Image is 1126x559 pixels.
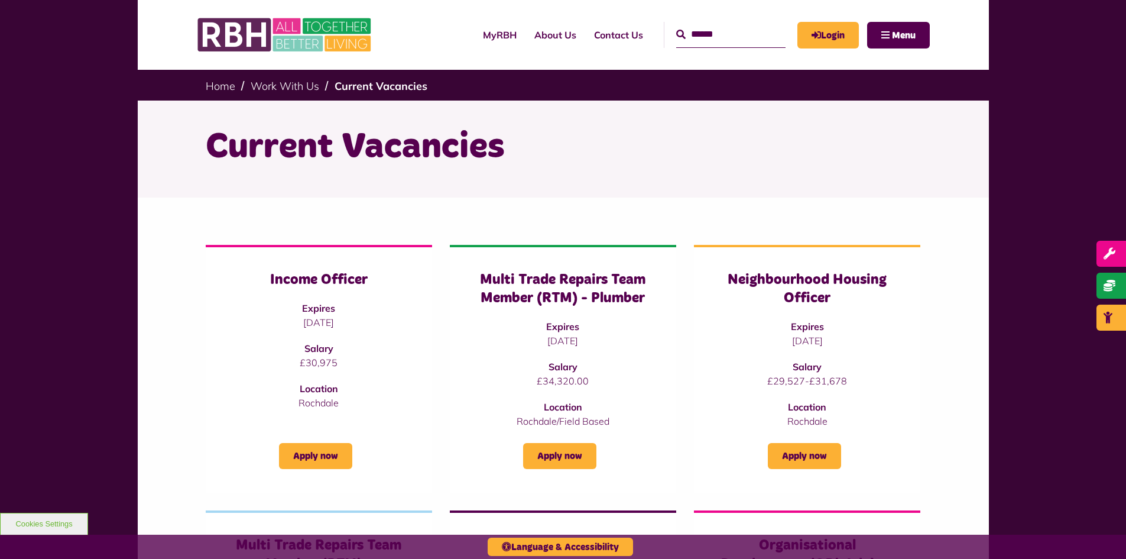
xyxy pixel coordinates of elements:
button: Navigation [867,22,930,49]
a: Apply now [768,443,841,469]
button: Language & Accessibility [488,538,633,556]
p: £29,527-£31,678 [718,374,897,388]
strong: Location [788,401,826,413]
h3: Neighbourhood Housing Officer [718,271,897,308]
a: Apply now [523,443,596,469]
strong: Salary [304,342,333,354]
strong: Salary [793,361,822,373]
p: Rochdale/Field Based [473,414,653,428]
a: Contact Us [585,19,652,51]
a: Current Vacancies [335,79,427,93]
p: £30,975 [229,356,408,370]
img: RBH [197,12,374,58]
p: [DATE] [229,315,408,329]
a: Work With Us [251,79,319,93]
strong: Location [544,401,582,413]
iframe: Netcall Web Assistant for live chat [1073,506,1126,559]
a: MyRBH [797,22,859,49]
h3: Income Officer [229,271,408,289]
strong: Location [300,383,338,395]
a: About Us [525,19,585,51]
span: Menu [892,31,916,40]
p: Rochdale [718,414,897,428]
strong: Expires [546,321,579,332]
a: Apply now [279,443,352,469]
a: Home [206,79,235,93]
h1: Current Vacancies [206,124,921,170]
p: Rochdale [229,396,408,410]
strong: Expires [791,321,824,332]
a: MyRBH [474,19,525,51]
strong: Expires [302,302,335,314]
p: [DATE] [718,334,897,348]
p: [DATE] [473,334,653,348]
h3: Multi Trade Repairs Team Member (RTM) - Plumber [473,271,653,308]
p: £34,320.00 [473,374,653,388]
strong: Salary [549,361,577,373]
